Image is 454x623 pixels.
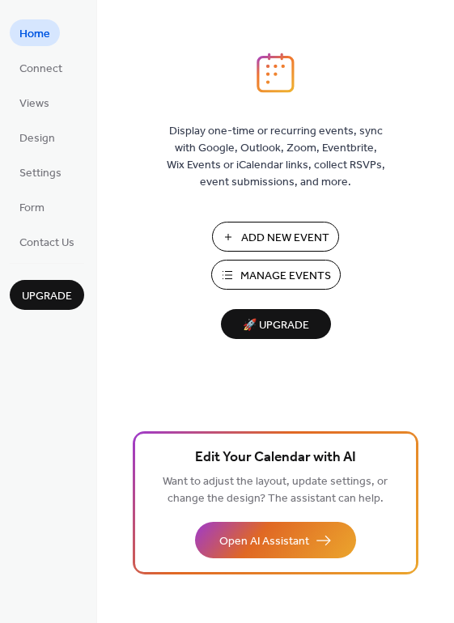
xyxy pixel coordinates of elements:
[231,315,321,337] span: 🚀 Upgrade
[212,222,339,252] button: Add New Event
[10,159,71,185] a: Settings
[195,522,356,558] button: Open AI Assistant
[10,193,54,220] a: Form
[19,200,45,217] span: Form
[10,124,65,150] a: Design
[19,165,62,182] span: Settings
[240,268,331,285] span: Manage Events
[10,54,72,81] a: Connect
[211,260,341,290] button: Manage Events
[10,228,84,255] a: Contact Us
[19,235,74,252] span: Contact Us
[167,123,385,191] span: Display one-time or recurring events, sync with Google, Outlook, Zoom, Eventbrite, Wix Events or ...
[19,95,49,112] span: Views
[195,447,356,469] span: Edit Your Calendar with AI
[19,26,50,43] span: Home
[163,471,388,510] span: Want to adjust the layout, update settings, or change the design? The assistant can help.
[10,89,59,116] a: Views
[22,288,72,305] span: Upgrade
[10,280,84,310] button: Upgrade
[241,230,329,247] span: Add New Event
[10,19,60,46] a: Home
[219,533,309,550] span: Open AI Assistant
[19,130,55,147] span: Design
[257,53,294,93] img: logo_icon.svg
[221,309,331,339] button: 🚀 Upgrade
[19,61,62,78] span: Connect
